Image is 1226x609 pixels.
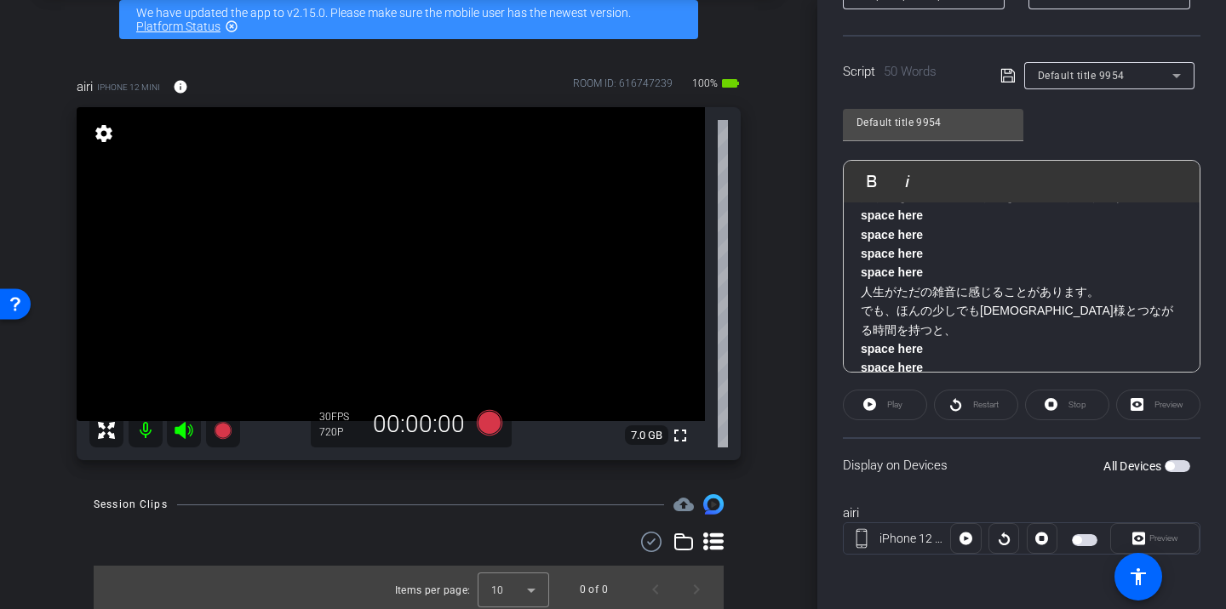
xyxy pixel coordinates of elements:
button: Bold (⌘B) [856,164,888,198]
strong: space here [861,342,923,356]
p: 人生がただの雑音に感じることがあります。 でも、ほんの少しでも[DEMOGRAPHIC_DATA]様とつながる時間を持つと、 [861,282,1183,416]
div: 0 of 0 [580,581,608,598]
div: Display on Devices [843,437,1200,492]
p: 毎朝、電車は満員。 人が急ぎ、アナウンスが響き、スマホが鳴り続ける。 [861,168,1183,282]
mat-icon: highlight_off [225,20,238,33]
input: Title [856,112,1010,133]
div: 30 [319,410,362,424]
span: Default title 9954 [1038,70,1125,82]
mat-icon: accessibility [1128,566,1149,587]
span: FPS [331,411,349,423]
strong: space here [861,208,923,222]
button: Italic (⌘I) [891,164,924,198]
mat-icon: battery_std [720,73,741,94]
strong: space here [861,228,923,242]
span: 50 Words [884,64,937,79]
span: Destinations for your clips [673,494,694,515]
img: Session clips [703,494,724,515]
div: airi [843,504,1200,523]
span: airi [77,77,93,96]
span: 100% [690,70,720,97]
mat-icon: cloud_upload [673,494,694,515]
span: iPhone 12 mini [97,81,160,94]
div: 720P [319,425,362,439]
mat-icon: info [173,79,188,94]
div: Items per page: [395,582,471,599]
div: Script [843,62,977,82]
mat-icon: settings [92,123,116,144]
mat-icon: fullscreen [670,425,690,446]
div: 00:00:00 [362,410,476,439]
div: ROOM ID: 616747239 [573,76,673,100]
div: iPhone 12 mini [879,530,951,548]
strong: space here [861,247,923,260]
span: 7.0 GB [625,425,668,446]
strong: space here [861,265,923,279]
label: All Devices [1103,458,1165,475]
strong: space here [861,361,923,374]
a: Platform Status [136,20,221,33]
div: Session Clips [94,496,168,513]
